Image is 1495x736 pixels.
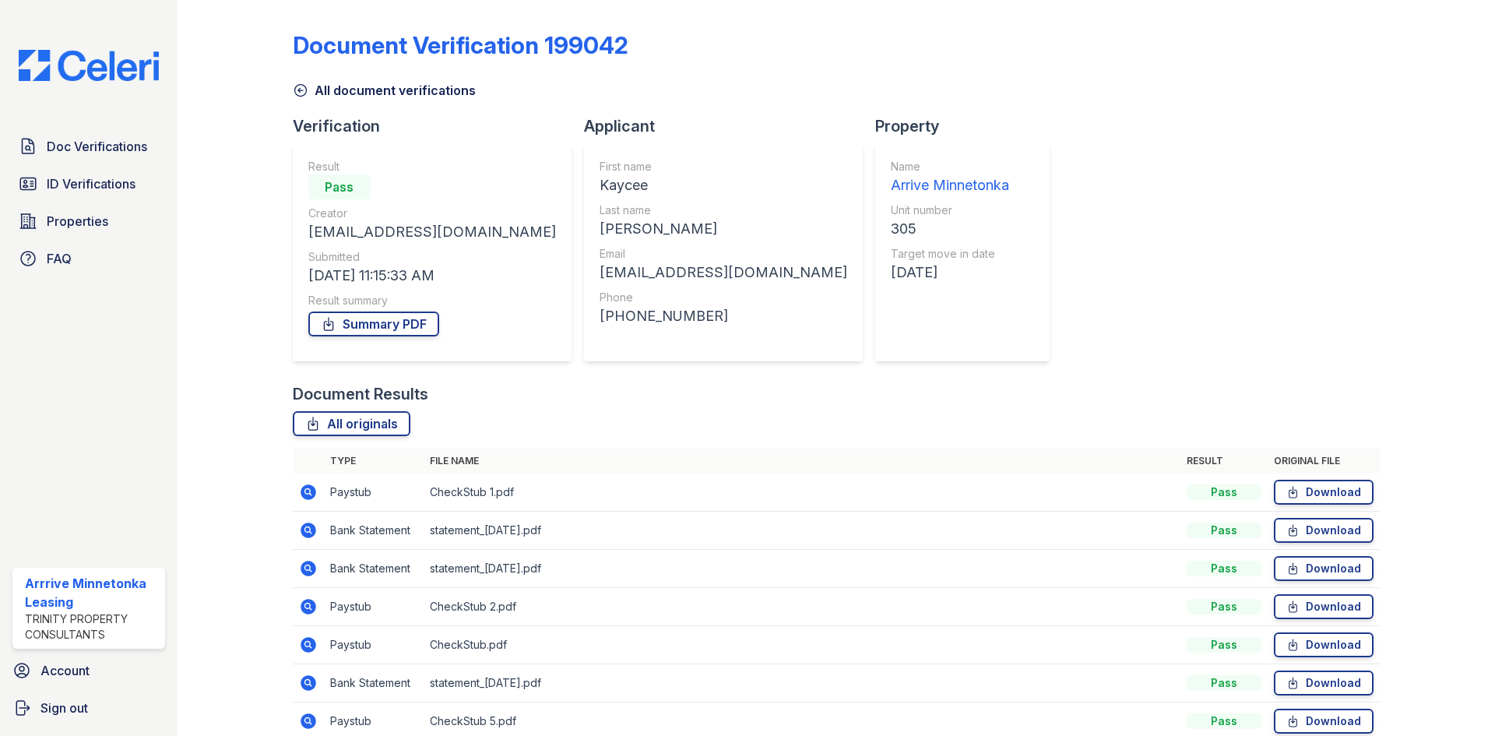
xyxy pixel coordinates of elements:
div: Pass [1187,713,1261,729]
a: Download [1274,594,1374,619]
div: Trinity Property Consultants [25,611,159,643]
div: Submitted [308,249,556,265]
a: All document verifications [293,81,476,100]
div: Pass [1187,484,1261,500]
td: CheckStub 2.pdf [424,588,1180,626]
div: Document Results [293,383,428,405]
div: Pass [308,174,371,199]
td: statement_[DATE].pdf [424,664,1180,703]
div: 305 [891,218,1009,240]
span: Properties [47,212,108,231]
span: ID Verifications [47,174,135,193]
th: Original file [1268,449,1380,474]
a: Properties [12,206,165,237]
th: Type [324,449,424,474]
a: Download [1274,518,1374,543]
div: Result [308,159,556,174]
span: Sign out [40,699,88,717]
td: CheckStub.pdf [424,626,1180,664]
div: Creator [308,206,556,221]
div: Target move in date [891,246,1009,262]
div: Document Verification 199042 [293,31,628,59]
td: Paystub [324,474,424,512]
a: Download [1274,632,1374,657]
div: Unit number [891,202,1009,218]
div: Pass [1187,675,1261,691]
div: Arrrive Minnetonka Leasing [25,574,159,611]
a: Download [1274,556,1374,581]
td: Paystub [324,588,424,626]
a: Account [6,655,171,686]
div: Last name [600,202,847,218]
img: CE_Logo_Blue-a8612792a0a2168367f1c8372b55b34899dd931a85d93a1a3d3e32e68fde9ad4.png [6,50,171,81]
th: Result [1180,449,1268,474]
span: Doc Verifications [47,137,147,156]
td: statement_[DATE].pdf [424,550,1180,588]
div: Phone [600,290,847,305]
td: CheckStub 1.pdf [424,474,1180,512]
span: Account [40,661,90,680]
div: Result summary [308,293,556,308]
td: Bank Statement [324,550,424,588]
div: Pass [1187,561,1261,576]
a: Sign out [6,692,171,724]
a: All originals [293,411,410,436]
div: Pass [1187,523,1261,538]
a: Doc Verifications [12,131,165,162]
div: Kaycee [600,174,847,196]
a: Download [1274,709,1374,734]
th: File name [424,449,1180,474]
a: Download [1274,480,1374,505]
a: FAQ [12,243,165,274]
a: Summary PDF [308,312,439,336]
div: Arrive Minnetonka [891,174,1009,196]
div: Verification [293,115,584,137]
div: First name [600,159,847,174]
td: Paystub [324,626,424,664]
td: statement_[DATE].pdf [424,512,1180,550]
td: Bank Statement [324,512,424,550]
div: [PHONE_NUMBER] [600,305,847,327]
div: [EMAIL_ADDRESS][DOMAIN_NAME] [308,221,556,243]
a: Download [1274,671,1374,696]
div: Pass [1187,637,1261,653]
iframe: chat widget [1430,674,1479,720]
div: Email [600,246,847,262]
td: Bank Statement [324,664,424,703]
span: FAQ [47,249,72,268]
div: [DATE] [891,262,1009,283]
div: [DATE] 11:15:33 AM [308,265,556,287]
a: ID Verifications [12,168,165,199]
div: [PERSON_NAME] [600,218,847,240]
div: Property [875,115,1062,137]
div: Name [891,159,1009,174]
a: Name Arrive Minnetonka [891,159,1009,196]
div: [EMAIL_ADDRESS][DOMAIN_NAME] [600,262,847,283]
div: Pass [1187,599,1261,615]
div: Applicant [584,115,875,137]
